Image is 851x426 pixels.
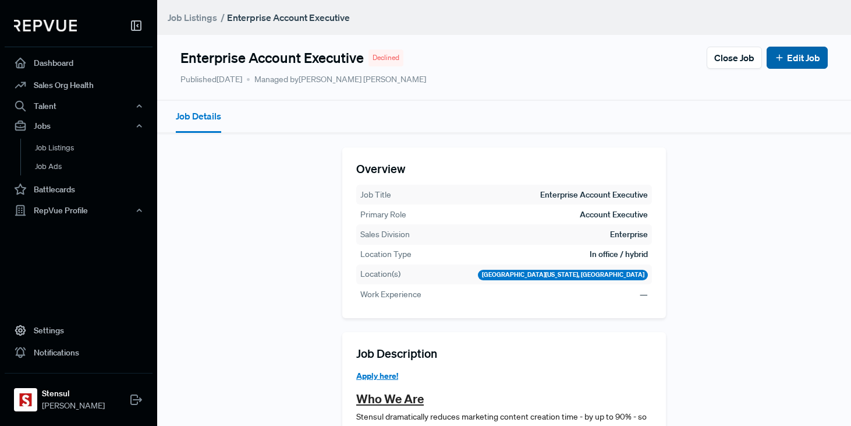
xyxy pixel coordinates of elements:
strong: Enterprise Account Executive [227,12,350,23]
td: Enterprise [609,228,648,241]
td: — [639,288,648,301]
td: In office / hybrid [589,248,648,261]
span: Close Job [714,51,754,65]
span: / [221,12,225,23]
td: Account Executive [579,208,648,221]
span: Managed by [PERSON_NAME] [PERSON_NAME] [247,73,426,86]
h4: Enterprise Account Executive [180,50,364,66]
th: Primary Role [360,208,407,221]
img: Stensul [16,390,35,409]
th: Location(s) [360,267,401,281]
a: Edit Job [774,51,820,65]
button: Talent [5,96,153,116]
th: Location Type [360,248,412,261]
th: Job Title [360,188,392,202]
button: RepVue Profile [5,200,153,220]
p: Published [DATE] [180,73,242,86]
a: Battlecards [5,178,153,200]
button: Close Job [707,47,762,69]
h5: Job Description [356,346,652,360]
a: Dashboard [5,52,153,74]
button: Job Details [176,101,221,133]
th: Sales Division [360,228,410,241]
th: Work Experience [360,288,422,301]
strong: Stensul [42,388,105,400]
img: RepVue [14,20,77,31]
u: Who We Are [356,391,424,406]
a: Job Listings [168,10,217,24]
span: Declined [373,52,399,63]
button: Jobs [5,116,153,136]
td: Enterprise Account Executive [540,188,648,202]
h5: Overview [356,161,652,175]
div: [GEOGRAPHIC_DATA][US_STATE], [GEOGRAPHIC_DATA] [478,270,648,280]
a: StensulStensul[PERSON_NAME] [5,373,153,417]
a: Sales Org Health [5,74,153,96]
a: Apply here! [356,370,398,381]
a: Notifications [5,341,153,364]
a: Job Listings [20,139,168,157]
span: [PERSON_NAME] [42,400,105,412]
button: Edit Job [767,47,828,69]
a: Settings [5,319,153,341]
a: Job Ads [20,157,168,176]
